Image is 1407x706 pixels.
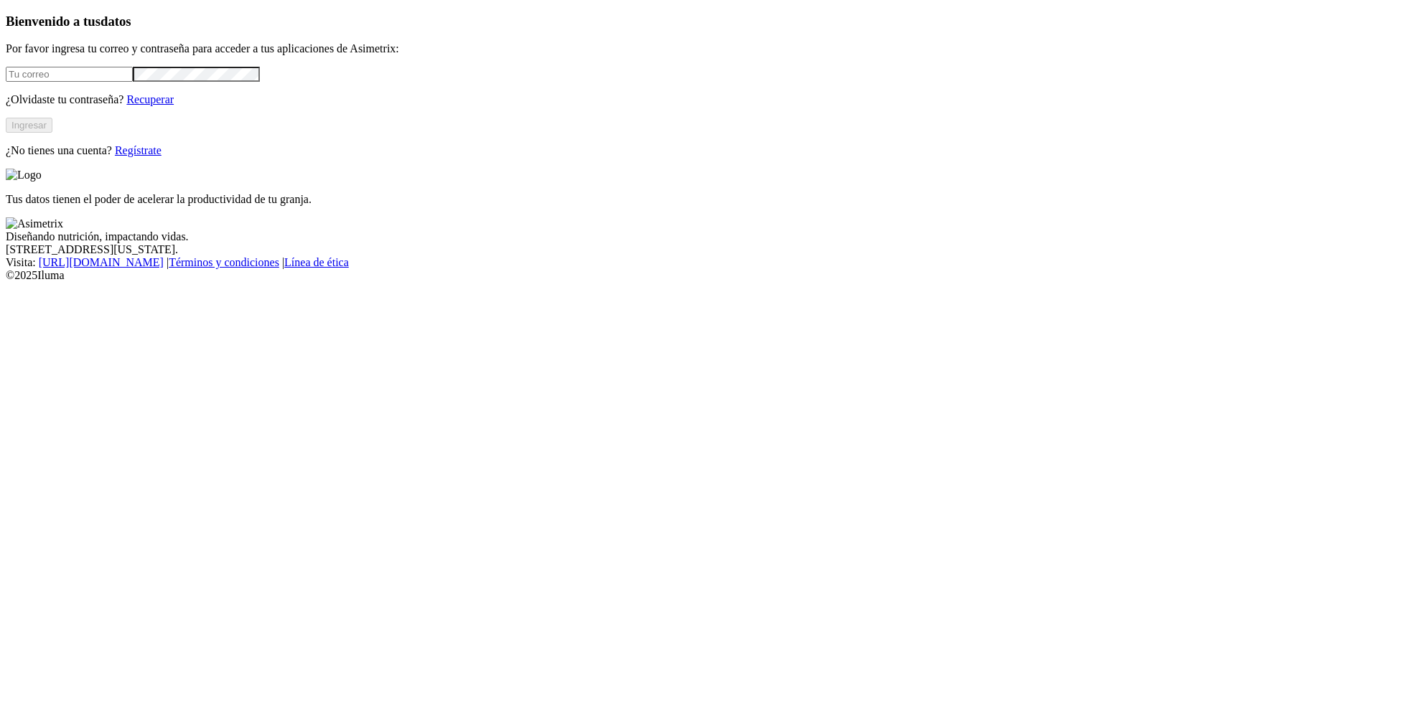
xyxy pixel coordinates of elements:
[6,67,133,82] input: Tu correo
[169,256,279,268] a: Términos y condiciones
[6,14,1401,29] h3: Bienvenido a tus
[126,93,174,105] a: Recuperar
[6,230,1401,243] div: Diseñando nutrición, impactando vidas.
[6,169,42,182] img: Logo
[6,269,1401,282] div: © 2025 Iluma
[6,217,63,230] img: Asimetrix
[6,118,52,133] button: Ingresar
[6,243,1401,256] div: [STREET_ADDRESS][US_STATE].
[115,144,162,156] a: Regístrate
[6,93,1401,106] p: ¿Olvidaste tu contraseña?
[284,256,349,268] a: Línea de ética
[39,256,164,268] a: [URL][DOMAIN_NAME]
[6,144,1401,157] p: ¿No tienes una cuenta?
[6,42,1401,55] p: Por favor ingresa tu correo y contraseña para acceder a tus aplicaciones de Asimetrix:
[6,193,1401,206] p: Tus datos tienen el poder de acelerar la productividad de tu granja.
[6,256,1401,269] div: Visita : | |
[100,14,131,29] span: datos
